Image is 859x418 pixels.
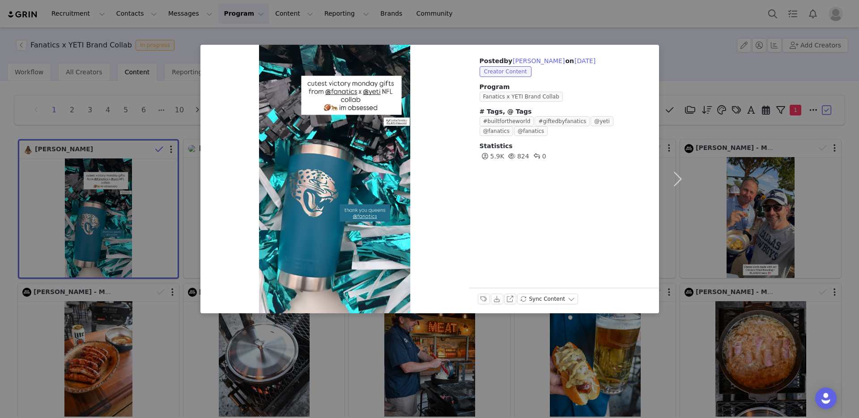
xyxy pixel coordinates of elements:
button: [PERSON_NAME] [512,55,565,66]
span: Program [480,82,648,92]
span: # Tags, @ Tags [480,108,532,115]
span: 0 [532,153,546,160]
span: @yeti [591,116,613,126]
div: Open Intercom Messenger [815,388,837,409]
span: Creator Content [480,66,532,77]
span: by [504,57,565,64]
button: Sync Content [517,294,578,304]
span: @fanatics [514,126,548,136]
span: 824 [506,153,529,160]
span: Statistics [480,142,513,149]
span: Posted on [480,57,596,64]
span: #giftedbyfanatics [535,116,590,126]
span: #builtfortheworld [480,116,534,126]
button: [DATE] [574,55,596,66]
span: 5.9K [480,153,504,160]
span: Fanatics x YETI Brand Collab [480,92,563,102]
a: Fanatics x YETI Brand Collab [480,93,566,100]
span: @fanatics [480,126,513,136]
